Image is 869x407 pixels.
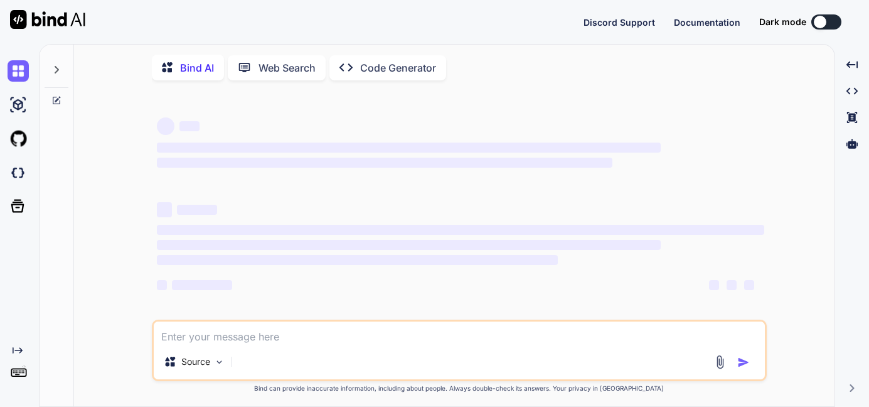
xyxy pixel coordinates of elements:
[259,60,316,75] p: Web Search
[157,158,612,168] span: ‌
[674,17,740,28] span: Documentation
[8,162,29,183] img: darkCloudIdeIcon
[214,357,225,367] img: Pick Models
[157,143,661,153] span: ‌
[8,94,29,116] img: ai-studio
[157,280,167,290] span: ‌
[584,16,655,29] button: Discord Support
[180,60,214,75] p: Bind AI
[152,384,767,393] p: Bind can provide inaccurate information, including about people. Always double-check its answers....
[157,255,558,265] span: ‌
[181,355,210,368] p: Source
[584,17,655,28] span: Discord Support
[709,280,719,290] span: ‌
[157,202,172,217] span: ‌
[727,280,737,290] span: ‌
[179,121,200,131] span: ‌
[177,205,217,215] span: ‌
[172,280,232,290] span: ‌
[360,60,436,75] p: Code Generator
[8,60,29,82] img: chat
[10,10,85,29] img: Bind AI
[8,128,29,149] img: githubLight
[713,355,727,369] img: attachment
[759,16,806,28] span: Dark mode
[157,240,661,250] span: ‌
[157,225,764,235] span: ‌
[744,280,754,290] span: ‌
[674,16,740,29] button: Documentation
[737,356,750,369] img: icon
[157,117,174,135] span: ‌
